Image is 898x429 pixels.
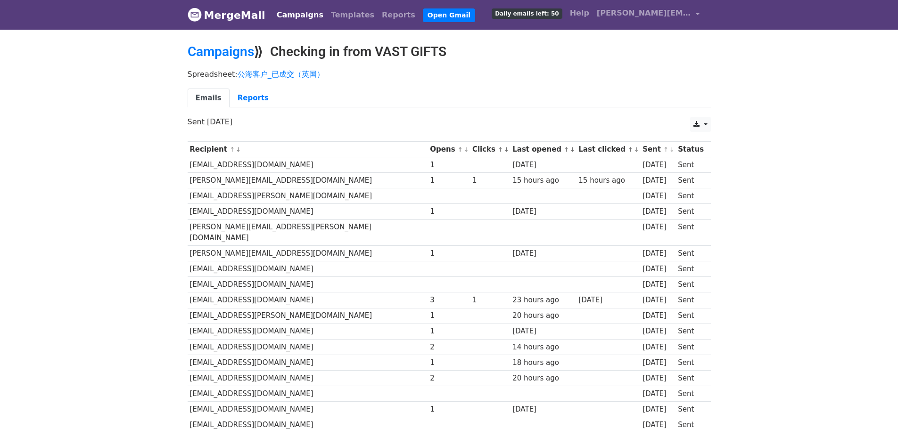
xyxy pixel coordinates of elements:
[676,157,706,173] td: Sent
[492,8,562,19] span: Daily emails left: 50
[188,44,254,59] a: Campaigns
[188,188,428,204] td: [EMAIL_ADDRESS][PERSON_NAME][DOMAIN_NAME]
[676,188,706,204] td: Sent
[230,146,235,153] a: ↑
[676,402,706,417] td: Sent
[188,386,428,402] td: [EMAIL_ADDRESS][DOMAIN_NAME]
[643,404,674,415] div: [DATE]
[188,308,428,324] td: [EMAIL_ADDRESS][PERSON_NAME][DOMAIN_NAME]
[643,295,674,306] div: [DATE]
[597,8,691,19] span: [PERSON_NAME][EMAIL_ADDRESS][DOMAIN_NAME]
[472,295,508,306] div: 1
[643,191,674,202] div: [DATE]
[430,160,468,170] div: 1
[188,89,230,108] a: Emails
[464,146,469,153] a: ↓
[676,142,706,157] th: Status
[512,206,574,217] div: [DATE]
[643,264,674,275] div: [DATE]
[430,326,468,337] div: 1
[188,219,428,246] td: [PERSON_NAME][EMAIL_ADDRESS][PERSON_NAME][DOMAIN_NAME]
[188,292,428,308] td: [EMAIL_ADDRESS][DOMAIN_NAME]
[188,246,428,261] td: [PERSON_NAME][EMAIL_ADDRESS][DOMAIN_NAME]
[643,373,674,384] div: [DATE]
[676,219,706,246] td: Sent
[470,142,510,157] th: Clicks
[188,69,711,79] p: Spreadsheet:
[488,4,566,23] a: Daily emails left: 50
[458,146,463,153] a: ↑
[676,292,706,308] td: Sent
[643,206,674,217] div: [DATE]
[643,248,674,259] div: [DATE]
[512,404,574,415] div: [DATE]
[423,8,475,22] a: Open Gmail
[676,246,706,261] td: Sent
[643,160,674,170] div: [DATE]
[430,373,468,384] div: 2
[593,4,703,26] a: [PERSON_NAME][EMAIL_ADDRESS][DOMAIN_NAME]
[472,175,508,186] div: 1
[504,146,509,153] a: ↓
[188,173,428,188] td: [PERSON_NAME][EMAIL_ADDRESS][DOMAIN_NAME]
[327,6,378,24] a: Templates
[643,310,674,321] div: [DATE]
[273,6,327,24] a: Campaigns
[676,339,706,355] td: Sent
[676,261,706,277] td: Sent
[430,357,468,368] div: 1
[643,222,674,233] div: [DATE]
[566,4,593,23] a: Help
[628,146,633,153] a: ↑
[512,310,574,321] div: 20 hours ago
[238,70,324,79] a: 公海客户_已成交（英国）
[676,308,706,324] td: Sent
[570,146,575,153] a: ↓
[512,295,574,306] div: 23 hours ago
[578,175,638,186] div: 15 hours ago
[430,342,468,353] div: 2
[188,402,428,417] td: [EMAIL_ADDRESS][DOMAIN_NAME]
[498,146,503,153] a: ↑
[643,326,674,337] div: [DATE]
[512,357,574,368] div: 18 hours ago
[676,277,706,292] td: Sent
[512,175,574,186] div: 15 hours ago
[634,146,639,153] a: ↓
[188,339,428,355] td: [EMAIL_ADDRESS][DOMAIN_NAME]
[512,326,574,337] div: [DATE]
[230,89,277,108] a: Reports
[188,5,265,25] a: MergeMail
[676,173,706,188] td: Sent
[188,8,202,22] img: MergeMail logo
[512,248,574,259] div: [DATE]
[236,146,241,153] a: ↓
[676,386,706,402] td: Sent
[188,117,711,127] p: Sent [DATE]
[564,146,569,153] a: ↑
[669,146,675,153] a: ↓
[663,146,668,153] a: ↑
[578,295,638,306] div: [DATE]
[676,370,706,386] td: Sent
[188,157,428,173] td: [EMAIL_ADDRESS][DOMAIN_NAME]
[430,206,468,217] div: 1
[188,370,428,386] td: [EMAIL_ADDRESS][DOMAIN_NAME]
[676,355,706,370] td: Sent
[430,404,468,415] div: 1
[676,204,706,219] td: Sent
[643,389,674,399] div: [DATE]
[430,295,468,306] div: 3
[676,324,706,339] td: Sent
[430,310,468,321] div: 1
[640,142,676,157] th: Sent
[428,142,470,157] th: Opens
[643,342,674,353] div: [DATE]
[430,248,468,259] div: 1
[378,6,419,24] a: Reports
[188,277,428,292] td: [EMAIL_ADDRESS][DOMAIN_NAME]
[430,175,468,186] div: 1
[188,355,428,370] td: [EMAIL_ADDRESS][DOMAIN_NAME]
[188,204,428,219] td: [EMAIL_ADDRESS][DOMAIN_NAME]
[512,373,574,384] div: 20 hours ago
